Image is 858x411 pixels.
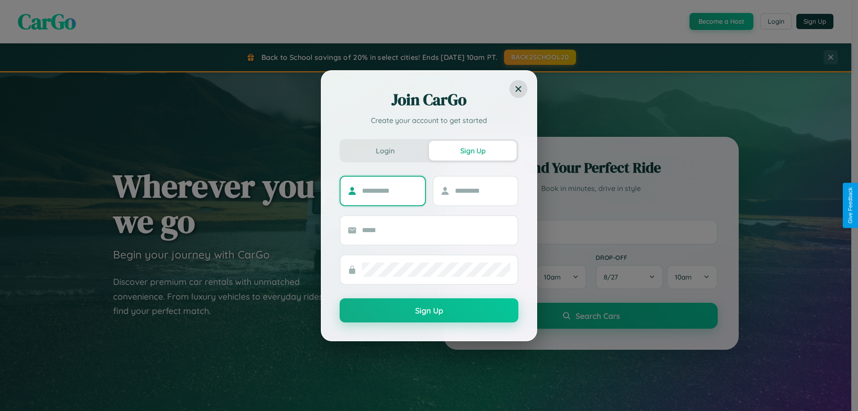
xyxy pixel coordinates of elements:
[340,115,518,126] p: Create your account to get started
[341,141,429,161] button: Login
[340,89,518,110] h2: Join CarGo
[847,187,854,224] div: Give Feedback
[340,298,518,322] button: Sign Up
[429,141,517,161] button: Sign Up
